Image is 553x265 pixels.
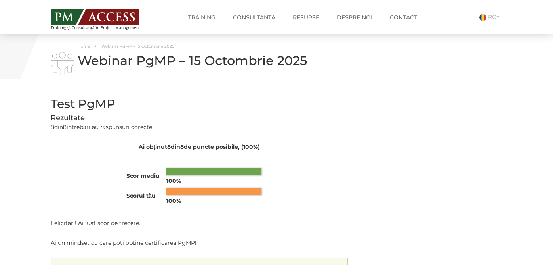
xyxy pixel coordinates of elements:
[51,7,155,30] a: Training și Consultanță în Project Management
[51,122,348,132] p: din întrebări au răspunsuri corecte
[51,218,348,228] p: Felicitari! Ai luat scor de trecere.
[126,166,166,186] td: Scor mediu
[166,197,181,204] span: 100%
[51,54,348,67] h1: Webinar PgMP – 15 Octombrie 2025
[227,10,281,25] a: Consultanta
[51,123,54,131] span: 8
[126,186,166,206] td: Scorul tău
[479,14,486,21] img: Romana
[243,143,258,150] span: 100%
[479,13,502,21] a: RO
[166,177,181,184] span: 100%
[182,10,221,25] a: Training
[287,10,325,25] a: Resurse
[51,52,74,75] img: i-02.png
[101,44,174,49] span: Webinar PgMP – 15 Octombrie 2025
[63,123,67,131] span: 8
[180,143,184,150] span: 8
[384,10,423,25] a: Contact
[51,97,348,110] h2: Test PgMP
[51,142,348,152] p: Ai obținut din de puncte posibile, ( )
[51,25,155,30] span: Training și Consultanță în Project Management
[51,238,348,248] p: Ai un mindset cu care poti obtine certificarea PgMP!
[51,9,139,25] img: PM ACCESS - Echipa traineri si consultanti certificati PMP: Narciss Popescu, Mihai Olaru, Monica ...
[331,10,378,25] a: Despre noi
[167,143,171,150] span: 8
[51,114,348,122] h4: Rezultate
[78,44,90,49] a: Home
